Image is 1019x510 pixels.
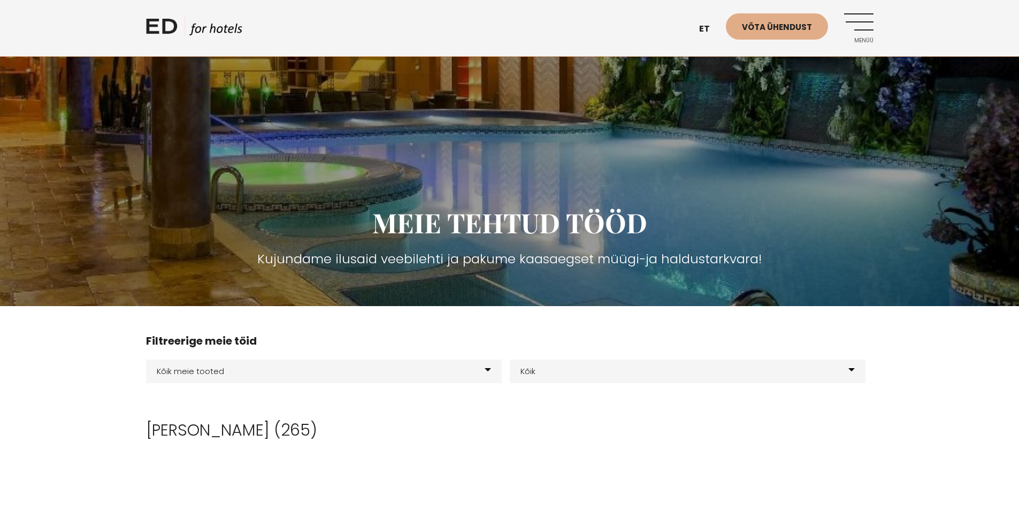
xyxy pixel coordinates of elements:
h3: Kujundame ilusaid veebilehti ja pakume kaasaegset müügi-ja haldustarkvara! [146,249,874,269]
a: et [694,16,726,42]
span: Menüü [844,37,874,44]
a: Menüü [844,13,874,43]
a: Võta ühendust [726,13,828,40]
h4: Filtreerige meie töid [146,333,874,349]
span: MEIE TEHTUD TÖÖD [372,204,647,240]
h2: [PERSON_NAME] (265) [146,421,874,440]
a: ED HOTELS [146,16,242,43]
